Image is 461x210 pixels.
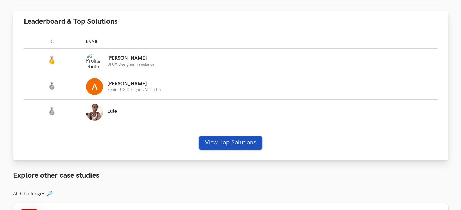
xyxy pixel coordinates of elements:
[86,78,103,95] img: Profile photo
[48,107,56,116] img: Silver Medal
[86,104,103,121] img: Profile photo
[86,40,97,44] span: Name
[86,53,103,70] img: Profile photo
[24,17,118,26] span: Leaderboard & Top Solutions
[24,34,438,125] table: Leaderboard
[50,40,53,44] span: #
[107,109,117,114] p: Lute
[48,56,56,65] img: Gold Medal
[107,81,161,87] p: [PERSON_NAME]
[48,82,56,90] img: Silver Medal
[13,11,448,32] button: Leaderboard & Top Solutions
[13,191,448,197] h3: All Challenges 🔎
[13,171,448,180] h3: Explore other case studies
[13,32,448,160] div: Leaderboard & Top Solutions
[107,62,154,67] p: UI UX Designer, Freelance
[107,56,154,61] p: [PERSON_NAME]
[199,136,262,150] button: View Top Solutions
[107,88,161,92] p: Senior UX Designer, Velocitta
